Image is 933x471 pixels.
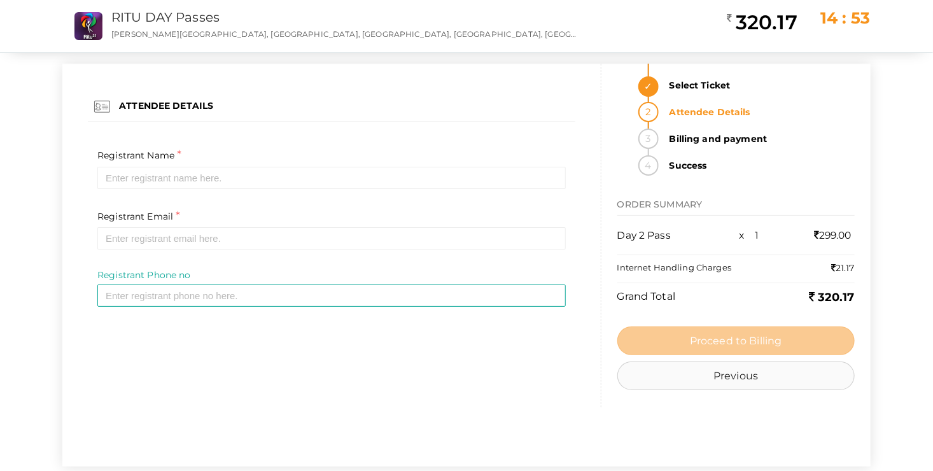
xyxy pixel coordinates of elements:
span: Registrant Email [97,211,173,222]
span: Day 2 Pass [617,229,671,241]
span: Registrant Name [97,150,174,161]
img: N0ZONJMB_small.png [74,12,102,40]
input: Enter registrant email here. [97,227,566,250]
b: 320.17 [809,290,855,304]
input: Enter registrant name here. [97,167,566,189]
span: Proceed to Billing [690,335,782,347]
span: Registrant Phone no [97,269,191,281]
input: Please enter your mobile number [97,285,566,307]
label: ATTENDEE DETAILS [119,99,213,112]
a: RITU DAY Passes [111,10,220,25]
strong: Billing and payment [662,129,855,149]
img: id-card.png [94,99,110,115]
label: 21.17 [831,262,855,274]
label: Internet Handling Charges [617,262,732,274]
strong: Select Ticket [662,75,855,95]
span: 299.00 [814,229,852,241]
button: Previous [617,362,855,390]
button: Proceed to Billing [617,327,855,355]
span: x 1 [739,229,759,241]
span: ORDER SUMMARY [617,199,703,210]
p: [PERSON_NAME][GEOGRAPHIC_DATA], [GEOGRAPHIC_DATA], [GEOGRAPHIC_DATA], [GEOGRAPHIC_DATA], [GEOGRAP... [111,29,578,39]
h2: 320.17 [727,10,797,35]
strong: Success [662,155,855,176]
strong: Attendee Details [662,102,855,122]
label: Grand Total [617,290,676,304]
span: 14 : 53 [820,8,871,27]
